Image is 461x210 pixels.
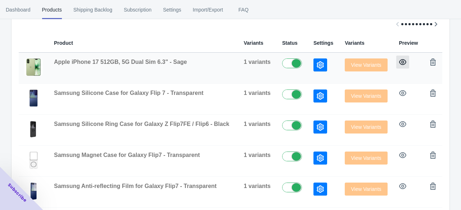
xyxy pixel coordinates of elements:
span: 1 variants [244,152,271,158]
span: Samsung Magnet Case for Galaxy Flip7 - Transparent [54,152,200,158]
span: Variants [244,40,263,46]
span: Subscribe [6,182,28,204]
span: Dashboard [6,0,31,19]
span: Products [42,0,62,19]
span: Samsung Silicone Ring Case for Galaxy Z Flip7FE / Flip6 - Black [54,121,229,127]
span: Subscription [124,0,152,19]
span: Samsung Silicone Case for Galaxy Flip 7 - Transparent [54,90,203,96]
img: 4a844950-a151-4e41-81b3-af9f1b4fef60.jpg [24,58,42,76]
span: 1 variants [244,183,271,189]
span: Variants [345,40,364,46]
span: Settings [163,0,181,19]
span: 1 variants [244,90,271,96]
span: FAQ [235,0,253,19]
span: 1 variants [244,121,271,127]
span: Product [54,40,73,46]
span: 1 variants [244,59,271,65]
img: 7664201b-3852-4345-8ebe-e490cc2c0ec1.jpg [24,121,42,138]
img: 84d69e80-66ef-4c78-b983-b3f77295c884.jpg [24,152,42,169]
span: Import/Export [193,0,223,19]
span: Apple iPhone 17 512GB, 5G Dual Sim 6.3" - Sage [54,59,187,65]
span: Samsung Anti-reflecting Film for Galaxy Flip7 - Transparent [54,183,217,189]
span: Shipping Backlog [73,0,112,19]
span: Status [282,40,298,46]
button: Scroll table right one column [429,18,442,31]
img: 9085652c-8183-4c3d-b1c5-30d1f0d0f283.jpg [24,89,42,107]
span: Settings [313,40,333,46]
span: Preview [399,40,418,46]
